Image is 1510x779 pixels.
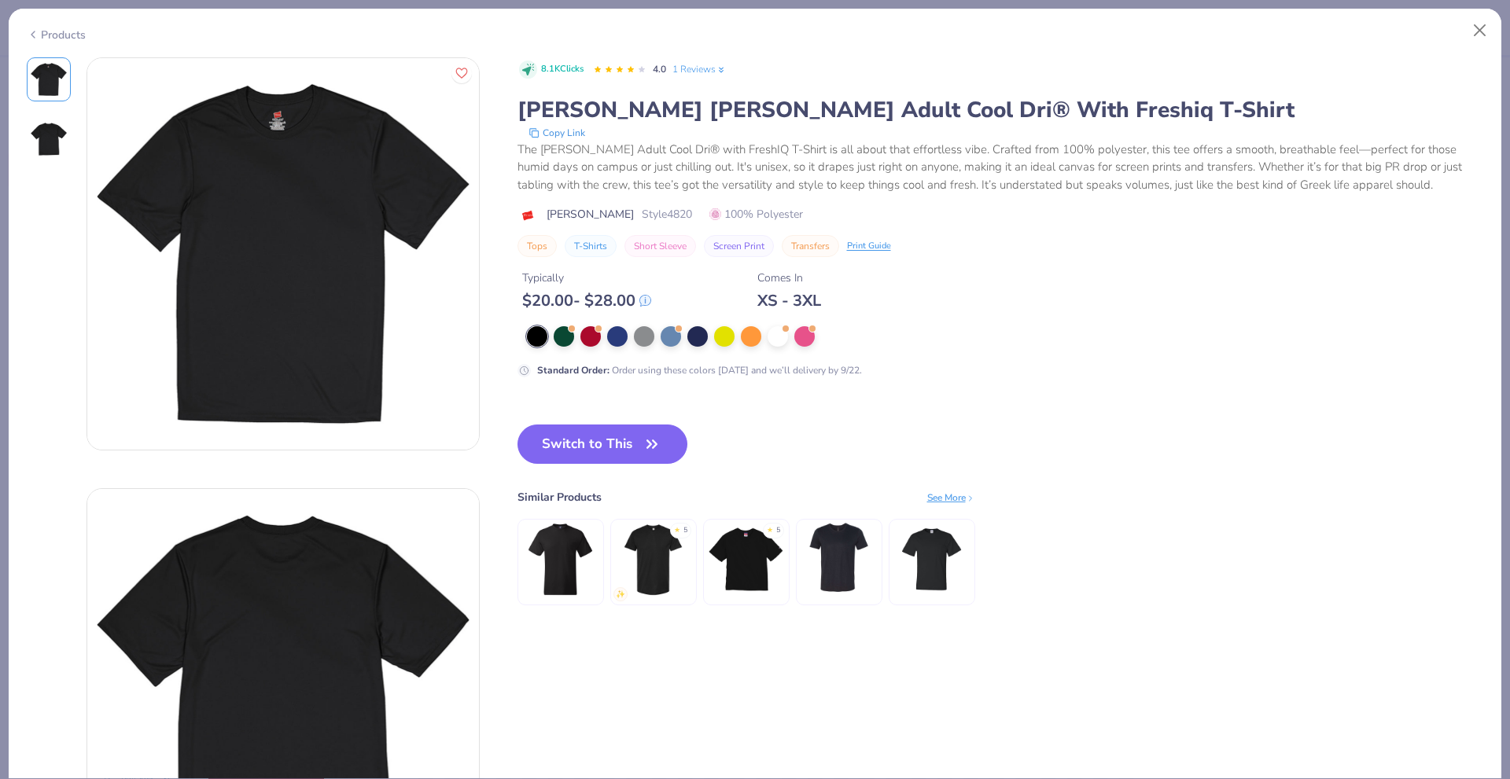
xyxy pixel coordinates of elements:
div: Print Guide [847,240,891,253]
button: Close [1465,16,1495,46]
img: Hanes Adult Beefy-T® With Pocket [523,522,598,597]
div: [PERSON_NAME] [PERSON_NAME] Adult Cool Dri® With Freshiq T-Shirt [517,95,1484,125]
button: Transfers [782,235,839,257]
img: Champion Adult Heritage Jersey T-Shirt [709,522,783,597]
button: Switch to This [517,424,688,464]
div: XS - 3XL [757,291,821,310]
div: 5 [776,525,780,536]
span: 4.0 [653,63,666,75]
img: brand logo [517,209,539,222]
img: Jerzees Adult Dri-Power® Active Pocket T-Shirt [894,522,969,597]
button: T-Shirts [565,235,617,257]
div: Typically [522,270,651,286]
img: Front [30,61,68,98]
span: 8.1K Clicks [541,63,584,76]
strong: Standard Order : [537,364,610,377]
div: ★ [674,525,680,531]
div: Products [27,27,86,43]
button: Screen Print [704,235,774,257]
div: 4.0 Stars [593,57,646,83]
div: The [PERSON_NAME] Adult Cool Dri® with FreshIQ T-Shirt is all about that effortless vibe. Crafted... [517,141,1484,194]
button: Short Sleeve [624,235,696,257]
img: Back [30,120,68,158]
span: Style 4820 [642,206,692,222]
div: Comes In [757,270,821,286]
span: 100% Polyester [709,206,803,222]
img: Gildan Adult Triblend T-Shirt [801,522,876,597]
span: [PERSON_NAME] [547,206,634,222]
button: Tops [517,235,557,257]
div: Similar Products [517,489,602,505]
a: 1 Reviews [672,62,727,76]
div: Order using these colors [DATE] and we’ll delivery by 9/22. [537,363,862,377]
div: $ 20.00 - $ 28.00 [522,291,651,310]
button: copy to clipboard [524,125,590,141]
div: See More [927,491,975,505]
img: newest.gif [616,590,625,599]
img: Front [87,58,479,450]
div: ★ [767,525,773,531]
div: 5 [683,525,687,536]
button: Like [451,63,472,83]
img: Tultex Unisex Fine Jersey T-Shirt [616,522,691,597]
